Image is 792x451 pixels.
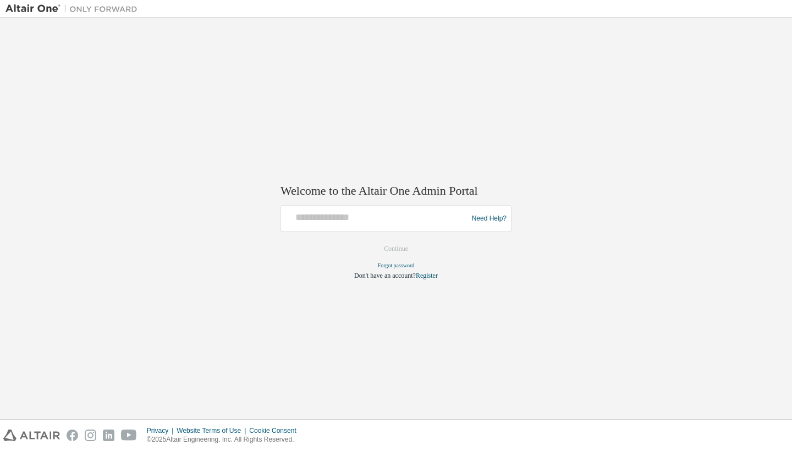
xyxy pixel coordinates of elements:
div: Cookie Consent [249,426,302,435]
img: altair_logo.svg [3,430,60,441]
div: Website Terms of Use [177,426,249,435]
a: Need Help? [472,218,507,219]
img: Altair One [5,3,143,14]
img: linkedin.svg [103,430,114,441]
img: youtube.svg [121,430,137,441]
span: Don't have an account? [354,272,416,280]
a: Forgot password [378,263,415,269]
p: © 2025 Altair Engineering, Inc. All Rights Reserved. [147,435,303,444]
img: instagram.svg [85,430,96,441]
a: Register [416,272,438,280]
div: Privacy [147,426,177,435]
img: facebook.svg [67,430,78,441]
h2: Welcome to the Altair One Admin Portal [280,183,512,199]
